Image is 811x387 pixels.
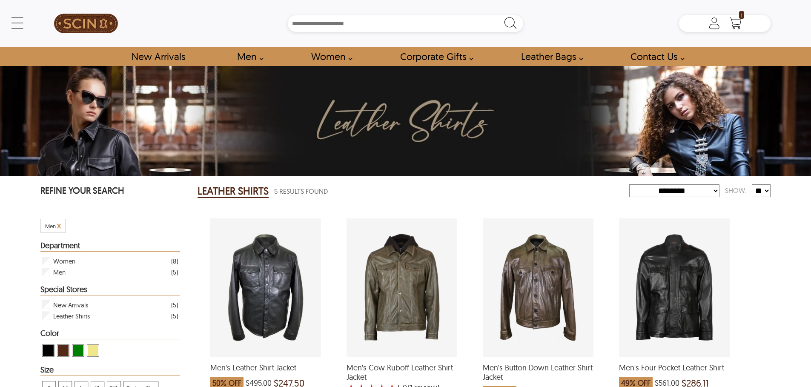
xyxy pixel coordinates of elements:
[41,299,178,310] div: Filter New Arrivals Leather Shirts
[619,363,730,373] span: Men's Four Pocket Leather Shirt
[171,256,178,267] div: ( 8 )
[53,310,90,321] span: Leather Shirts
[53,255,75,267] span: Women
[171,300,178,310] div: ( 5 )
[171,267,178,278] div: ( 5 )
[198,184,269,198] h2: LEATHER SHIRTS
[42,344,54,357] div: View Black Leather Shirts
[53,299,88,310] span: New Arrivals
[198,183,629,200] div: Leather Shirts 5 Results Found
[41,255,178,267] div: Filter Women Leather Shirts
[57,344,69,357] div: View Brown ( Brand Color ) Leather Shirts
[210,363,321,373] span: Men's Leather Shirt Jacket
[719,183,752,198] div: Show:
[347,363,457,381] span: Men's Cow Ruboff Leather Shirt Jacket
[40,366,180,376] div: Heading Filter Leather Shirts by Size
[87,344,99,357] div: View Khaki Leather Shirts
[40,184,180,198] p: REFINE YOUR SEARCH
[53,267,66,278] span: Men
[72,344,84,357] div: View Green Leather Shirts
[40,329,180,339] div: Heading Filter Leather Shirts by Color
[511,47,588,66] a: Shop Leather Bags
[40,4,132,43] a: SCIN
[301,47,357,66] a: Shop Women Leather Jackets
[57,221,61,230] span: Cancel Filter
[122,47,195,66] a: Shop New Arrivals
[227,47,268,66] a: shop men's leather jackets
[41,267,178,278] div: Filter Men Leather Shirts
[40,285,180,295] div: Heading Filter Leather Shirts by Special Stores
[41,310,178,321] div: Filter Leather Shirts Leather Shirts
[274,186,328,197] span: 5 Results Found
[621,47,689,66] a: contact-us
[390,47,478,66] a: Shop Leather Corporate Gifts
[171,311,178,321] div: ( 5 )
[40,241,180,252] div: Heading Filter Leather Shirts by Department
[483,363,593,381] span: Men's Button Down Leather Shirt Jacket
[45,223,56,229] span: Filter Men
[727,17,744,30] a: Shopping Cart
[54,4,118,43] img: SCIN
[739,11,744,19] span: 1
